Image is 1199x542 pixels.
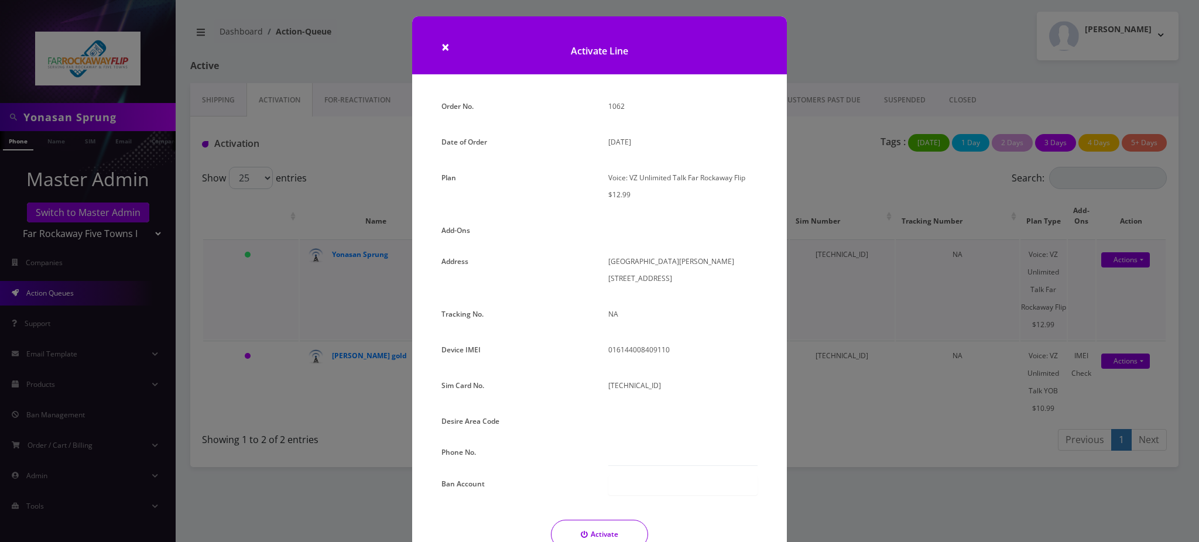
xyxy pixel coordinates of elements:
[441,40,450,54] button: Close
[608,133,758,150] p: [DATE]
[608,98,758,115] p: 1062
[441,306,484,323] label: Tracking No.
[608,253,758,287] p: [GEOGRAPHIC_DATA][PERSON_NAME][STREET_ADDRESS]
[441,169,456,186] label: Plan
[441,413,499,430] label: Desire Area Code
[412,16,787,74] h1: Activate Line
[608,341,758,358] p: 016144008409110
[441,444,476,461] label: Phone No.
[608,169,758,203] p: Voice: VZ Unlimited Talk Far Rockaway Flip $12.99
[608,306,758,323] p: NA
[441,341,481,358] label: Device IMEI
[441,253,468,270] label: Address
[608,377,758,394] p: [TECHNICAL_ID]
[441,133,487,150] label: Date of Order
[441,377,484,394] label: Sim Card No.
[441,222,470,239] label: Add-Ons
[441,37,450,56] span: ×
[441,98,474,115] label: Order No.
[441,475,485,492] label: Ban Account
